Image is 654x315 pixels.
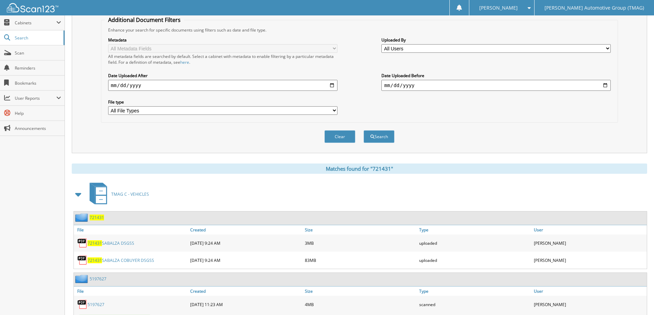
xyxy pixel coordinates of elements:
div: uploaded [417,253,532,267]
a: Size [303,287,418,296]
img: folder2.png [75,275,90,283]
span: Help [15,110,61,116]
span: Search [15,35,60,41]
div: 83MB [303,253,418,267]
div: All metadata fields are searched by default. Select a cabinet with metadata to enable filtering b... [108,53,337,65]
div: [DATE] 9:24 AM [188,236,303,250]
span: Scan [15,50,61,56]
span: Announcements [15,125,61,131]
input: end [381,80,611,91]
div: 3MB [303,236,418,250]
img: scan123-logo-white.svg [7,3,58,12]
a: TMAG C - VEHICLES [85,181,149,208]
label: Date Uploaded Before [381,73,611,78]
a: 721431SABALZA COBUYER DSGSS [88,257,154,263]
a: Created [188,287,303,296]
a: File [74,287,188,296]
div: [PERSON_NAME] [532,236,647,250]
img: PDF.png [77,255,88,265]
div: [DATE] 11:23 AM [188,298,303,311]
span: Reminders [15,65,61,71]
img: PDF.png [77,238,88,248]
a: Size [303,225,418,234]
span: 721431 [88,240,102,246]
a: Created [188,225,303,234]
div: scanned [417,298,532,311]
a: 721431SABALZA DSGSS [88,240,134,246]
span: [PERSON_NAME] [479,6,518,10]
div: 4MB [303,298,418,311]
a: 5197627 [90,276,106,282]
iframe: Chat Widget [620,282,654,315]
span: 721431 [88,257,102,263]
label: File type [108,99,337,105]
div: [PERSON_NAME] [532,298,647,311]
div: Enhance your search for specific documents using filters such as date and file type. [105,27,614,33]
div: [DATE] 9:24 AM [188,253,303,267]
input: start [108,80,337,91]
label: Metadata [108,37,337,43]
label: Uploaded By [381,37,611,43]
div: uploaded [417,236,532,250]
a: Type [417,287,532,296]
span: User Reports [15,95,56,101]
a: File [74,225,188,234]
img: folder2.png [75,213,90,222]
a: Type [417,225,532,234]
div: Matches found for "721431" [72,163,647,174]
span: Bookmarks [15,80,61,86]
a: 5197627 [88,302,104,307]
legend: Additional Document Filters [105,16,184,24]
a: User [532,225,647,234]
div: [PERSON_NAME] [532,253,647,267]
label: Date Uploaded After [108,73,337,78]
img: PDF.png [77,299,88,310]
span: Cabinets [15,20,56,26]
a: here [180,59,189,65]
span: [PERSON_NAME] Automotive Group (TMAG) [544,6,644,10]
button: Clear [324,130,355,143]
a: User [532,287,647,296]
a: 721431 [90,215,104,220]
button: Search [364,130,394,143]
span: TMAG C - VEHICLES [111,191,149,197]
